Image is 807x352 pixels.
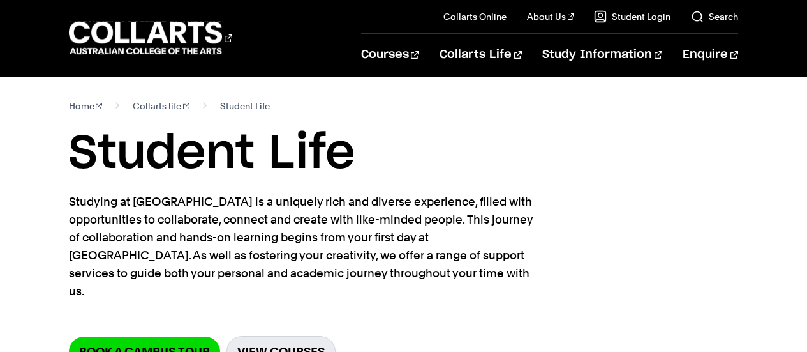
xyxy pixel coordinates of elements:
[220,97,270,115] span: Student Life
[542,34,662,76] a: Study Information
[691,10,738,23] a: Search
[133,97,189,115] a: Collarts life
[69,193,535,300] p: Studying at [GEOGRAPHIC_DATA] is a uniquely rich and diverse experience, filled with opportunitie...
[69,20,232,56] div: Go to homepage
[440,34,522,76] a: Collarts Life
[443,10,507,23] a: Collarts Online
[594,10,670,23] a: Student Login
[69,125,739,183] h1: Student Life
[69,97,103,115] a: Home
[527,10,574,23] a: About Us
[683,34,738,76] a: Enquire
[361,34,419,76] a: Courses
